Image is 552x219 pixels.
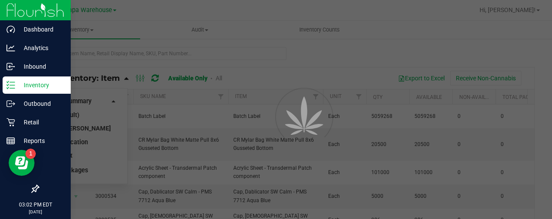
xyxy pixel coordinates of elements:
[15,136,67,146] p: Reports
[6,99,15,108] inline-svg: Outbound
[15,43,67,53] p: Analytics
[4,201,67,209] p: 03:02 PM EDT
[4,209,67,215] p: [DATE]
[15,98,67,109] p: Outbound
[6,118,15,127] inline-svg: Retail
[6,25,15,34] inline-svg: Dashboard
[15,24,67,35] p: Dashboard
[6,136,15,145] inline-svg: Reports
[15,80,67,90] p: Inventory
[6,44,15,52] inline-svg: Analytics
[15,117,67,127] p: Retail
[15,61,67,72] p: Inbound
[6,81,15,89] inline-svg: Inventory
[6,62,15,71] inline-svg: Inbound
[25,149,36,159] iframe: Resource center unread badge
[9,150,34,176] iframe: Resource center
